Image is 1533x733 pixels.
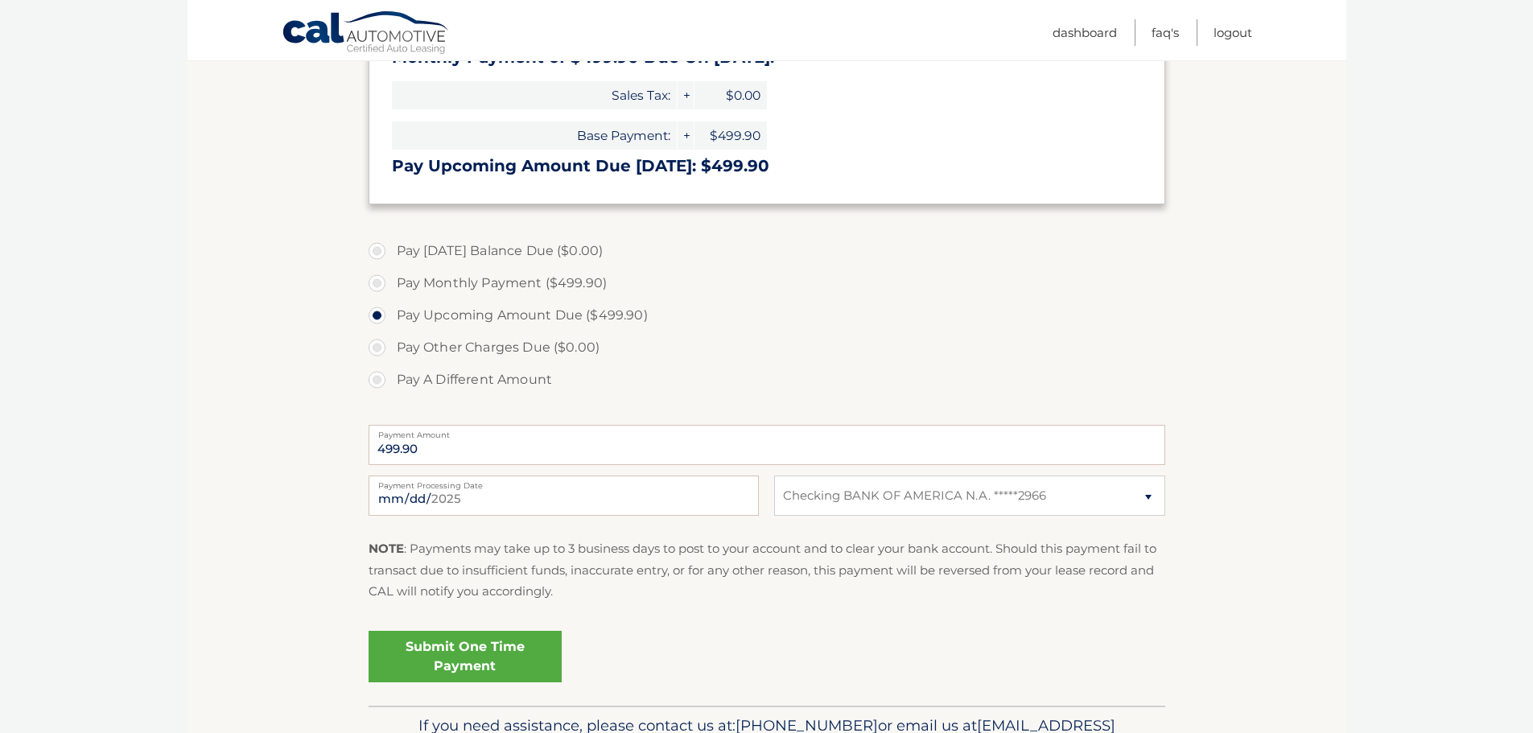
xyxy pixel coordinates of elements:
[369,631,562,682] a: Submit One Time Payment
[369,541,404,556] strong: NOTE
[1053,19,1117,46] a: Dashboard
[392,121,677,150] span: Base Payment:
[369,235,1165,267] label: Pay [DATE] Balance Due ($0.00)
[369,476,759,516] input: Payment Date
[369,267,1165,299] label: Pay Monthly Payment ($499.90)
[369,425,1165,465] input: Payment Amount
[392,156,1142,176] h3: Pay Upcoming Amount Due [DATE]: $499.90
[369,331,1165,364] label: Pay Other Charges Due ($0.00)
[369,425,1165,438] label: Payment Amount
[369,299,1165,331] label: Pay Upcoming Amount Due ($499.90)
[1152,19,1179,46] a: FAQ's
[678,121,694,150] span: +
[282,10,451,57] a: Cal Automotive
[369,364,1165,396] label: Pay A Different Amount
[694,121,767,150] span: $499.90
[369,476,759,488] label: Payment Processing Date
[392,81,677,109] span: Sales Tax:
[678,81,694,109] span: +
[694,81,767,109] span: $0.00
[1214,19,1252,46] a: Logout
[369,538,1165,602] p: : Payments may take up to 3 business days to post to your account and to clear your bank account....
